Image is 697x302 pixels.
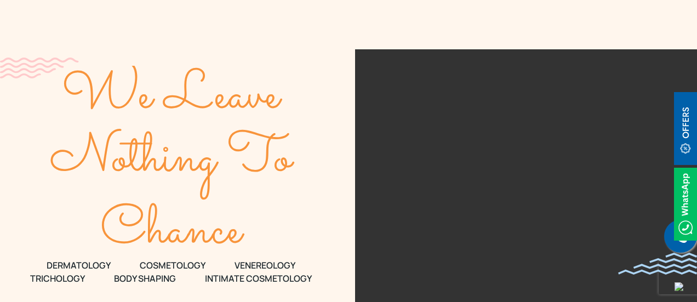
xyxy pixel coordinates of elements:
[114,272,176,285] span: Body Shaping
[47,259,111,272] span: DERMATOLOGY
[674,92,697,165] img: offerBt
[100,191,245,272] text: Chance
[674,168,697,241] img: Whatsappicon
[50,119,295,200] text: Nothing To
[675,282,683,291] img: up-blue-arrow.svg
[674,197,697,209] a: Whatsappicon
[235,259,295,272] span: VENEREOLOGY
[205,272,312,285] span: Intimate Cosmetology
[618,253,697,275] img: bluewave
[30,272,85,285] span: TRICHOLOGY
[140,259,205,272] span: COSMETOLOGY
[62,56,283,136] text: We Leave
